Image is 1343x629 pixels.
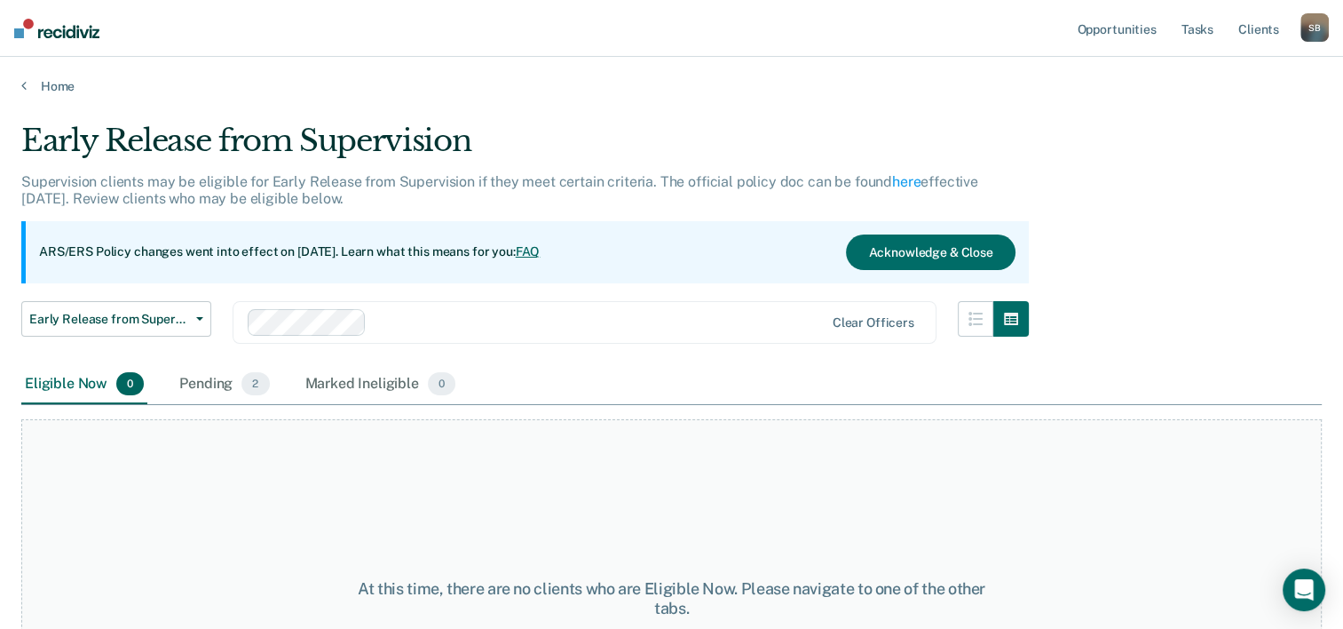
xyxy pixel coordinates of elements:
[302,365,460,404] div: Marked Ineligible0
[833,315,914,330] div: Clear officers
[21,173,978,207] p: Supervision clients may be eligible for Early Release from Supervision if they meet certain crite...
[21,78,1322,94] a: Home
[1300,13,1329,42] div: S B
[21,301,211,337] button: Early Release from Supervision
[21,123,1029,173] div: Early Release from Supervision
[846,235,1015,270] button: Acknowledge & Close
[892,173,920,190] a: here
[1300,13,1329,42] button: SB
[39,243,540,261] p: ARS/ERS Policy changes went into effect on [DATE]. Learn what this means for you:
[21,365,147,404] div: Eligible Now0
[516,244,541,259] a: FAQ
[347,579,997,617] div: At this time, there are no clients who are Eligible Now. Please navigate to one of the other tabs.
[1283,569,1325,611] div: Open Intercom Messenger
[241,372,269,395] span: 2
[116,372,144,395] span: 0
[29,312,189,327] span: Early Release from Supervision
[14,19,99,38] img: Recidiviz
[176,365,273,404] div: Pending2
[428,372,455,395] span: 0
